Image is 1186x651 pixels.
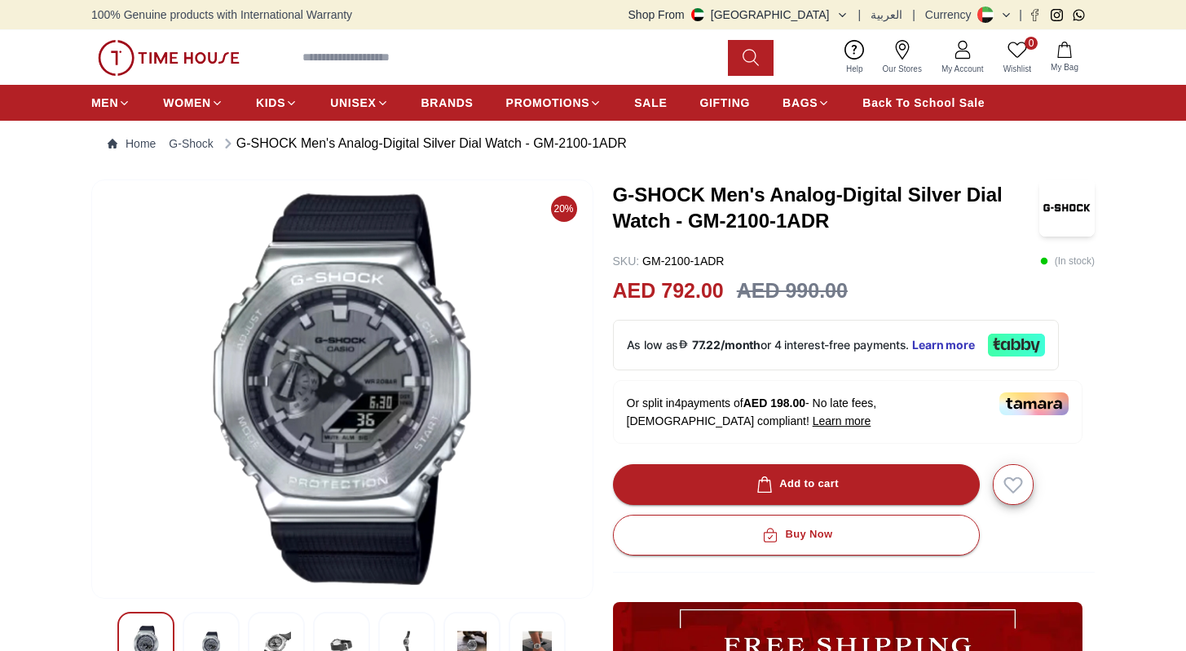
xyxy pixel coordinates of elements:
span: GIFTING [699,95,750,111]
span: 20% [551,196,577,222]
div: G-SHOCK Men's Analog-Digital Silver Dial Watch - GM-2100-1ADR [220,134,627,153]
span: SKU : [613,255,640,268]
a: Whatsapp [1073,9,1085,21]
p: ( In stock ) [1040,253,1095,269]
button: My Bag [1041,38,1088,77]
div: Buy Now [759,525,832,544]
span: Our Stores [876,63,928,75]
a: KIDS [256,88,298,117]
img: ... [98,40,240,76]
span: | [1019,7,1022,23]
span: | [858,7,862,23]
span: BAGS [783,95,818,111]
span: | [912,7,915,23]
button: العربية [871,7,902,23]
span: Help [840,63,870,75]
a: UNISEX [330,88,388,117]
a: BAGS [783,88,830,117]
a: Instagram [1051,9,1063,21]
span: My Bag [1044,61,1085,73]
span: Wishlist [997,63,1038,75]
a: Facebook [1029,9,1041,21]
button: Shop From[GEOGRAPHIC_DATA] [628,7,849,23]
span: Back To School Sale [862,95,985,111]
span: SALE [634,95,667,111]
img: G-SHOCK Men's Analog-Digital Silver Dial Watch - GM-2100-1ADR [105,193,580,585]
a: MEN [91,88,130,117]
span: My Account [935,63,990,75]
span: AED 198.00 [743,396,805,410]
a: SALE [634,88,667,117]
span: MEN [91,95,118,111]
button: Add to cart [613,464,980,505]
span: BRANDS [421,95,474,111]
a: GIFTING [699,88,750,117]
span: UNISEX [330,95,376,111]
a: Help [836,37,873,78]
a: WOMEN [163,88,223,117]
img: Tamara [999,392,1069,415]
div: Or split in 4 payments of - No late fees, [DEMOGRAPHIC_DATA] compliant! [613,380,1082,444]
img: United Arab Emirates [691,8,704,21]
a: PROMOTIONS [506,88,602,117]
img: G-SHOCK Men's Analog-Digital Silver Dial Watch - GM-2100-1ADR [1039,179,1095,237]
h2: AED 792.00 [613,276,724,307]
p: GM-2100-1ADR [613,253,725,269]
a: Home [108,135,156,152]
span: Learn more [813,414,871,427]
span: WOMEN [163,95,211,111]
a: G-Shock [169,135,213,152]
nav: Breadcrumb [91,121,1095,166]
button: Buy Now [613,515,980,556]
a: Our Stores [873,37,932,78]
h3: G-SHOCK Men's Analog-Digital Silver Dial Watch - GM-2100-1ADR [613,182,1040,234]
a: Back To School Sale [862,88,985,117]
span: PROMOTIONS [506,95,590,111]
div: Add to cart [753,475,839,494]
div: Currency [925,7,978,23]
a: BRANDS [421,88,474,117]
span: KIDS [256,95,285,111]
span: 0 [1025,37,1038,50]
h3: AED 990.00 [737,276,848,307]
a: 0Wishlist [994,37,1041,78]
span: 100% Genuine products with International Warranty [91,7,352,23]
